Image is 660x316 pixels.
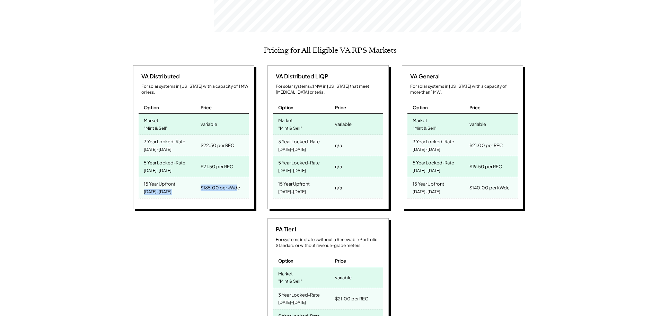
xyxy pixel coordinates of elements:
[201,140,234,150] div: $22.50 per REC
[278,158,320,166] div: 5 Year Locked-Rate
[335,140,342,150] div: n/a
[278,290,320,298] div: 3 Year Locked-Rate
[201,183,240,193] div: $185.00 per kWdc
[413,145,440,154] div: [DATE]-[DATE]
[278,277,302,286] div: "Mint & Sell"
[413,158,454,166] div: 5 Year Locked-Rate
[264,46,397,55] h2: Pricing for All Eligible VA RPS Markets
[335,273,352,282] div: variable
[278,187,306,197] div: [DATE]-[DATE]
[278,124,302,133] div: "Mint & Sell"
[335,294,368,304] div: $21.00 per REC
[144,187,171,197] div: [DATE]-[DATE]
[413,104,428,111] div: Option
[144,104,159,111] div: Option
[335,104,346,111] div: Price
[278,269,293,277] div: Market
[278,258,293,264] div: Option
[335,119,352,129] div: variable
[413,137,454,145] div: 3 Year Locked-Rate
[273,72,328,80] div: VA Distributed LIQP
[144,116,158,123] div: Market
[139,72,180,80] div: VA Distributed
[335,162,342,171] div: n/a
[407,72,440,80] div: VA General
[413,166,440,176] div: [DATE]-[DATE]
[469,140,503,150] div: $21.00 per REC
[335,258,346,264] div: Price
[413,124,437,133] div: "Mint & Sell"
[144,166,171,176] div: [DATE]-[DATE]
[413,187,440,197] div: [DATE]-[DATE]
[201,104,212,111] div: Price
[144,158,185,166] div: 5 Year Locked-Rate
[469,119,486,129] div: variable
[278,179,310,187] div: 15 Year Upfront
[278,145,306,154] div: [DATE]-[DATE]
[410,84,518,95] div: For solar systems in [US_STATE] with a capacity of more than 1 MW.
[201,119,217,129] div: variable
[278,166,306,176] div: [DATE]-[DATE]
[278,104,293,111] div: Option
[413,179,444,187] div: 15 Year Upfront
[469,162,502,171] div: $19.50 per REC
[278,116,293,123] div: Market
[144,145,171,154] div: [DATE]-[DATE]
[276,84,383,95] div: For solar systems ≤1 MW in [US_STATE] that meet [MEDICAL_DATA] criteria.
[144,137,185,145] div: 3 Year Locked-Rate
[278,298,306,307] div: [DATE]-[DATE]
[335,183,342,193] div: n/a
[273,225,296,233] div: PA Tier I
[201,162,233,171] div: $21.50 per REC
[276,237,383,249] div: For systems in states without a Renewable Portfolio Standard or without revenue-grade meters...
[144,179,175,187] div: 15 Year Upfront
[413,116,427,123] div: Market
[469,104,481,111] div: Price
[144,124,168,133] div: "Mint & Sell"
[278,137,320,145] div: 3 Year Locked-Rate
[141,84,249,95] div: For solar systems in [US_STATE] with a capacity of 1 MW or less.
[469,183,510,193] div: $140.00 per kWdc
